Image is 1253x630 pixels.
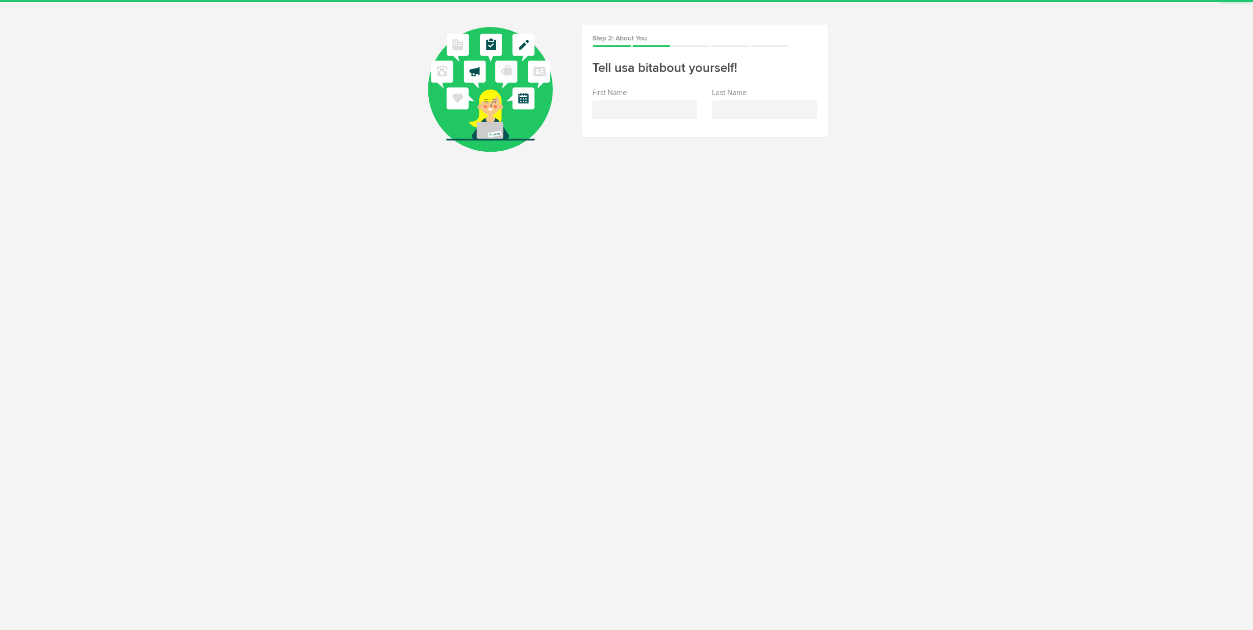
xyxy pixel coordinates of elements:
[425,25,555,155] img: kately_features_green_01.svg
[592,62,817,76] h2: Tell us about yourself!
[592,35,817,42] h2: Step 2: About You
[712,88,746,98] label: Last Name
[592,88,627,98] label: First Name
[628,62,652,75] span: a bit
